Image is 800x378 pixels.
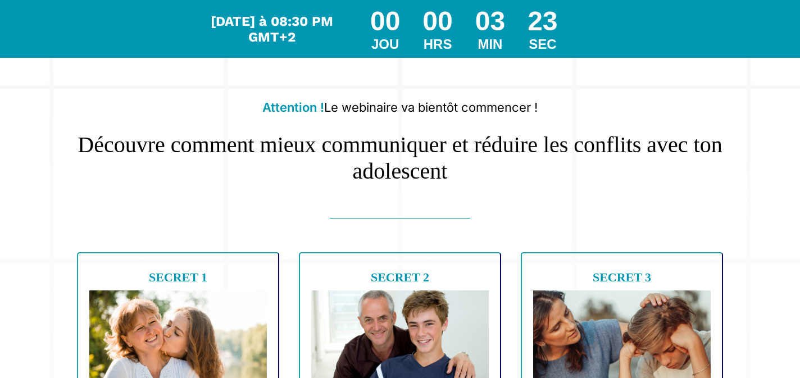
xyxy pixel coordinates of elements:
b: SECRET 1 [149,270,207,284]
img: d70f9ede54261afe2763371d391305a3_Design_sans_titre_4.jpg [89,290,267,378]
h1: Découvre comment mieux communiquer et réduire les conflits avec ton adolescent [71,120,729,184]
b: Attention ! [262,100,324,115]
img: 6e5ea48f4dd0521e46c6277ff4d310bb_Design_sans_titre_5.jpg [533,290,711,378]
div: HRS [422,37,452,52]
h2: Le webinaire va bientôt commencer ! [71,94,729,120]
b: SECRET 3 [593,270,651,284]
span: [DATE] à 08:30 PM GMT+2 [211,13,333,45]
div: 00 [422,6,452,37]
div: 23 [528,6,557,37]
div: JOU [370,37,400,52]
img: 774e71fe38cd43451293438b60a23fce_Design_sans_titre_1.jpg [311,290,489,378]
div: MIN [475,37,505,52]
b: SECRET 2 [371,270,429,284]
div: 03 [475,6,505,37]
div: Le webinar commence dans... [208,13,337,45]
div: SEC [528,37,557,52]
div: 00 [370,6,400,37]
